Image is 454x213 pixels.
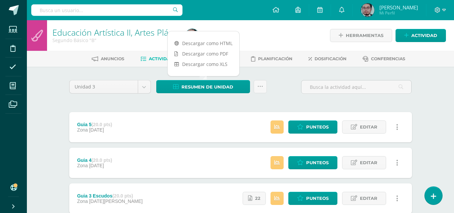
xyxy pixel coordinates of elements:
[306,156,329,169] span: Punteos
[70,80,151,93] a: Unidad 3
[288,120,337,134] a: Punteos
[89,199,142,204] span: [DATE][PERSON_NAME]
[52,27,190,38] a: Educación Artística II, Artes Plásticas
[363,54,405,64] a: Conferencias
[168,38,239,48] a: Descargar como HTML
[360,192,377,205] span: Editar
[330,29,392,42] a: Herramientas
[379,10,418,16] span: Mi Perfil
[77,193,142,199] div: Guia 3 Escudos
[77,122,112,127] div: Guia 5
[91,122,112,127] strong: (20.0 pts)
[52,28,177,37] h1: Educación Artística II, Artes Plásticas
[77,163,88,168] span: Zona
[360,121,377,133] span: Editar
[168,59,239,69] a: Descargar como XLS
[140,54,178,64] a: Actividades
[149,56,178,61] span: Actividades
[288,192,337,205] a: Punteos
[360,156,377,169] span: Editar
[168,48,239,59] a: Descargar como PDF
[255,192,260,205] span: 22
[181,81,233,93] span: Resumen de unidad
[396,29,446,42] a: Actividad
[346,29,383,42] span: Herramientas
[89,163,104,168] span: [DATE]
[52,37,177,43] div: Segundo Básico 'B'
[251,54,292,64] a: Planificación
[288,156,337,169] a: Punteos
[379,4,418,11] span: [PERSON_NAME]
[77,157,112,163] div: Guia 4
[308,54,346,64] a: Dosificación
[77,127,88,133] span: Zona
[361,3,374,17] img: c79a8ee83a32926c67f9bb364e6b58c4.png
[77,199,88,204] span: Zona
[91,157,112,163] strong: (20.0 pts)
[306,192,329,205] span: Punteos
[411,29,437,42] span: Actividad
[258,56,292,61] span: Planificación
[185,29,199,42] img: c79a8ee83a32926c67f9bb364e6b58c4.png
[243,192,266,205] a: 22
[112,193,133,199] strong: (20.0 pts)
[101,56,124,61] span: Anuncios
[75,80,133,93] span: Unidad 3
[315,56,346,61] span: Dosificación
[89,127,104,133] span: [DATE]
[371,56,405,61] span: Conferencias
[306,121,329,133] span: Punteos
[92,54,124,64] a: Anuncios
[31,4,182,16] input: Busca un usuario...
[301,80,411,94] input: Busca la actividad aquí...
[156,80,250,93] a: Resumen de unidad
